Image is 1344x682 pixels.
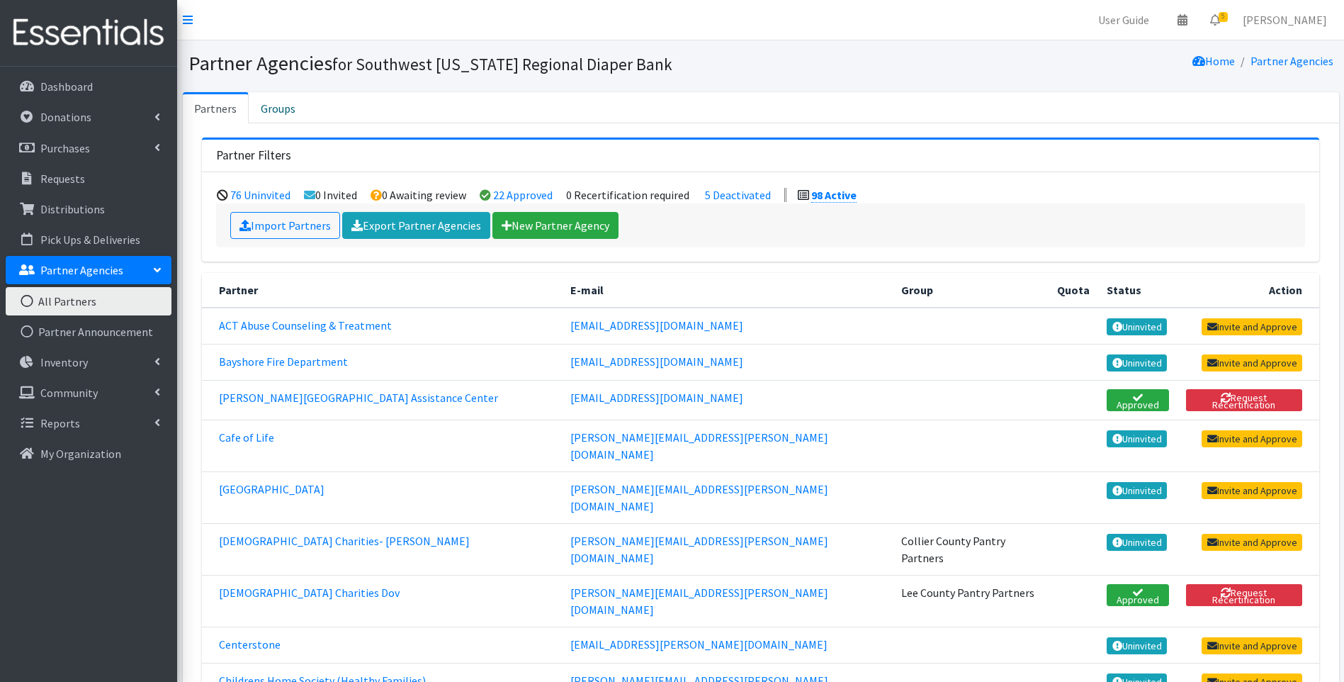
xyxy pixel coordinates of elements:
[1250,54,1333,68] a: Partner Agencies
[492,212,619,239] a: New Partner Agency
[570,354,743,369] a: [EMAIL_ADDRESS][DOMAIN_NAME]
[570,586,828,617] a: [PERSON_NAME][EMAIL_ADDRESS][PERSON_NAME][DOMAIN_NAME]
[570,534,828,565] a: [PERSON_NAME][EMAIL_ADDRESS][PERSON_NAME][DOMAIN_NAME]
[219,318,392,332] a: ACT Abuse Counseling & Treatment
[183,92,249,123] a: Partners
[562,273,893,308] th: E-mail
[6,195,171,223] a: Distributions
[1107,389,1168,411] a: Approved
[6,9,171,57] img: HumanEssentials
[1107,318,1167,335] a: Uninvited
[188,51,756,76] h1: Partner Agencies
[40,202,105,216] p: Distributions
[6,379,171,407] a: Community
[1231,6,1338,34] a: [PERSON_NAME]
[1219,12,1228,22] span: 5
[219,430,274,445] a: Cafe of Life
[1202,637,1302,654] a: Invite and Approve
[811,188,857,203] a: 98 Active
[6,103,171,131] a: Donations
[1186,389,1302,411] button: Request Recertification
[40,447,121,461] p: My Organization
[40,416,80,430] p: Reports
[40,263,123,277] p: Partner Agencies
[40,386,98,400] p: Community
[1087,6,1161,34] a: User Guide
[1098,273,1177,308] th: Status
[1107,534,1167,551] a: Uninvited
[1202,354,1302,371] a: Invite and Approve
[6,164,171,193] a: Requests
[6,134,171,162] a: Purchases
[40,141,90,155] p: Purchases
[371,188,466,202] li: 0 Awaiting review
[570,318,743,332] a: [EMAIL_ADDRESS][DOMAIN_NAME]
[230,212,340,239] a: Import Partners
[219,586,400,600] a: [DEMOGRAPHIC_DATA] Charities Dov
[893,523,1049,575] td: Collier County Pantry Partners
[1202,534,1302,551] a: Invite and Approve
[219,637,281,652] a: Centerstone
[1202,482,1302,499] a: Invite and Approve
[219,534,470,548] a: [DEMOGRAPHIC_DATA] Charities- [PERSON_NAME]
[1199,6,1231,34] a: 5
[1202,430,1302,447] a: Invite and Approve
[893,273,1049,308] th: Group
[1186,584,1302,606] button: Request Recertification
[6,440,171,468] a: My Organization
[6,225,171,254] a: Pick Ups & Deliveries
[566,188,689,202] li: 0 Recertification required
[6,409,171,437] a: Reports
[202,273,562,308] th: Partner
[40,355,88,369] p: Inventory
[1107,637,1167,654] a: Uninvited
[216,148,291,163] h3: Partner Filters
[1107,430,1167,447] a: Uninvited
[570,391,743,405] a: [EMAIL_ADDRESS][DOMAIN_NAME]
[6,348,171,376] a: Inventory
[1049,273,1098,308] th: Quota
[332,54,672,74] small: for Southwest [US_STATE] Regional Diaper Bank
[304,188,357,202] li: 0 Invited
[40,110,91,124] p: Donations
[493,188,553,202] a: 22 Approved
[230,188,290,202] a: 76 Uninvited
[6,72,171,101] a: Dashboard
[1107,482,1167,499] a: Uninvited
[342,212,490,239] a: Export Partner Agencies
[1178,273,1319,308] th: Action
[6,287,171,315] a: All Partners
[570,637,828,652] a: [EMAIL_ADDRESS][PERSON_NAME][DOMAIN_NAME]
[6,318,171,346] a: Partner Announcement
[893,575,1049,627] td: Lee County Pantry Partners
[1192,54,1235,68] a: Home
[40,233,140,247] p: Pick Ups & Deliveries
[570,482,828,513] a: [PERSON_NAME][EMAIL_ADDRESS][PERSON_NAME][DOMAIN_NAME]
[570,430,828,462] a: [PERSON_NAME][EMAIL_ADDRESS][PERSON_NAME][DOMAIN_NAME]
[6,256,171,284] a: Partner Agencies
[219,482,324,496] a: [GEOGRAPHIC_DATA]
[1202,318,1302,335] a: Invite and Approve
[705,188,771,202] a: 5 Deactivated
[40,79,93,94] p: Dashboard
[219,354,348,369] a: Bayshore Fire Department
[219,391,498,405] a: [PERSON_NAME][GEOGRAPHIC_DATA] Assistance Center
[1107,354,1167,371] a: Uninvited
[1107,584,1168,606] a: Approved
[249,92,307,123] a: Groups
[40,172,85,186] p: Requests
